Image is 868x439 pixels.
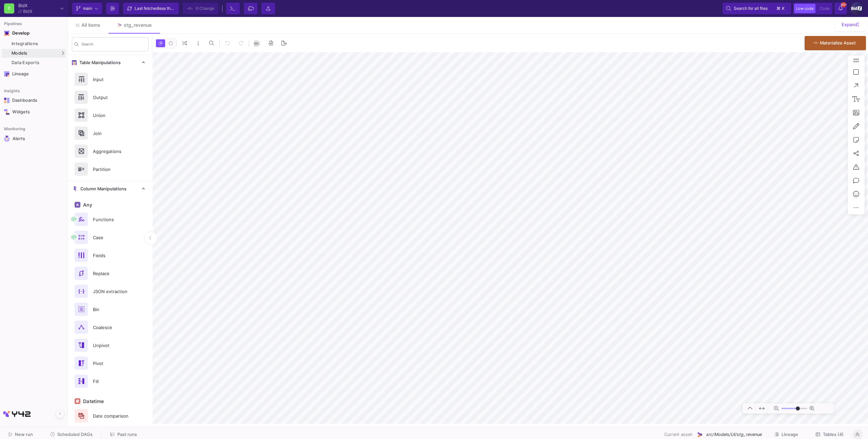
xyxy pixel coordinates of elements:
[782,4,785,13] span: k
[23,9,33,14] div: BidX
[82,202,92,208] span: Any
[89,376,136,386] div: Fill
[89,92,136,102] div: Output
[13,136,57,142] div: Alerts
[820,6,829,11] span: Code
[68,264,153,282] button: Replace
[135,3,175,14] div: Last fetched
[2,39,66,48] a: Integrations
[2,107,66,117] a: Navigation iconWidgets
[723,3,791,14] button: Search for all files⌘k
[734,3,768,14] span: Search for all files
[123,3,179,14] button: Last fetchedless than a minute ago
[82,399,104,404] span: Datetime
[68,372,153,390] button: Fill
[805,36,866,50] button: Materialize Asset
[2,69,66,79] a: Navigation iconLineage
[776,4,781,13] span: ⌘
[89,250,136,261] div: Fields
[68,124,153,142] button: Join
[782,432,798,437] span: Lineage
[2,58,66,67] a: Data Exports
[89,304,136,314] div: Bin
[68,55,153,70] mat-expansion-panel-header: Table Manipulations
[68,354,153,372] button: Pivot
[68,407,153,425] button: Date comparison
[89,110,136,120] div: Union
[68,300,153,318] button: Bin
[89,146,136,156] div: Aggregations
[89,411,136,421] div: Date comparison
[12,109,56,115] div: Widgets
[78,186,126,192] span: Column Manipulations
[89,214,136,225] div: Functions
[72,3,102,14] button: main
[89,358,136,368] div: Pivot
[834,3,847,14] button: 99+
[4,109,9,115] img: Navigation icon
[12,60,64,65] div: Data Exports
[68,282,153,300] button: JSON extraction
[15,432,33,437] span: New run
[89,128,136,138] div: Join
[2,133,66,145] a: Navigation iconAlerts
[12,98,56,103] div: Dashboards
[89,74,136,84] div: Input
[57,432,93,437] span: Scheduled DAGs
[81,43,146,48] input: Search
[841,2,846,7] span: 99+
[81,22,100,28] span: All items
[68,336,153,354] button: Unpivot
[4,71,9,77] img: Navigation icon
[12,31,22,36] div: Develop
[89,322,136,332] div: Coalesce
[89,164,136,174] div: Partition
[851,2,863,15] img: 1IDUGFrSweyeo45uyh2jXsnqWiPQJzzjPFKQggbj.png
[117,432,137,437] span: Past runs
[68,246,153,264] button: Fields
[4,136,10,142] img: Navigation icon
[820,40,856,45] span: Materialize Asset
[796,6,813,11] span: Low code
[89,286,136,297] div: JSON extraction
[818,4,831,13] button: Code
[2,28,66,39] mat-expansion-panel-header: Navigation iconDevelop
[664,431,693,438] span: Current asset:
[68,70,153,88] button: Input
[89,340,136,350] div: Unpivot
[4,98,9,103] img: Navigation icon
[4,31,9,36] img: Navigation icon
[117,22,122,28] img: Tab icon
[12,71,56,77] div: Lineage
[4,3,14,14] div: B
[89,268,136,279] div: Replace
[68,160,153,178] button: Partition
[2,95,66,106] a: Navigation iconDashboards
[68,88,153,106] button: Output
[696,431,703,438] img: UI Model
[18,3,33,8] div: BidX
[68,181,153,196] mat-expansion-panel-header: Column Manipulations
[12,41,64,46] div: Integrations
[68,210,153,228] button: Functions
[158,6,201,11] span: less than a minute ago
[794,4,815,13] button: Low code
[68,228,153,246] button: Case
[68,106,153,124] button: Union
[68,142,153,160] button: Aggregations
[12,51,27,56] span: Models
[706,431,762,438] span: src/Models/UI/stg_revenue
[774,4,787,13] button: ⌘k
[89,232,136,243] div: Case
[77,60,121,65] span: Table Manipulations
[124,22,152,28] div: stg_revenue
[68,70,153,181] div: Table Manipulations
[823,432,844,437] span: Tables (4)
[68,318,153,336] button: Coalesce
[83,3,92,14] span: main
